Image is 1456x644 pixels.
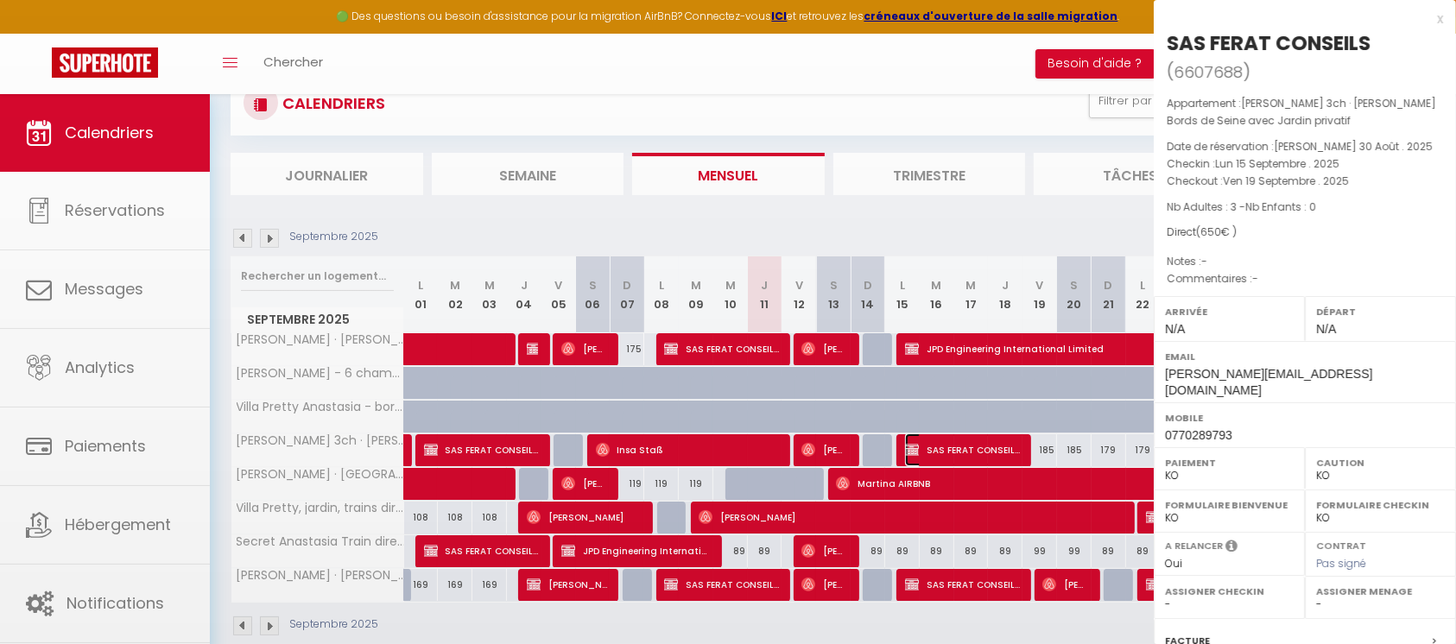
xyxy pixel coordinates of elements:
label: Assigner Checkin [1165,583,1294,600]
span: [PERSON_NAME] 3ch · [PERSON_NAME] Bords de Seine avec Jardin privatif [1167,96,1436,128]
p: Commentaires : [1167,270,1443,287]
iframe: Chat [1383,566,1443,631]
label: Formulaire Checkin [1316,496,1445,514]
div: SAS FERAT CONSEILS [1167,29,1371,57]
label: A relancer [1165,539,1223,553]
div: Direct [1167,224,1443,241]
span: 0770289793 [1165,428,1232,442]
label: Assigner Menage [1316,583,1445,600]
span: 6607688 [1174,61,1243,83]
p: Appartement : [1167,95,1443,129]
span: [PERSON_NAME] 30 Août . 2025 [1274,139,1433,154]
span: Lun 15 Septembre . 2025 [1215,156,1339,171]
label: Contrat [1316,539,1366,550]
span: Ven 19 Septembre . 2025 [1223,174,1349,188]
span: N/A [1316,322,1336,336]
label: Paiement [1165,454,1294,471]
p: Date de réservation : [1167,138,1443,155]
span: 650 [1200,224,1221,239]
span: Pas signé [1316,556,1366,571]
span: - [1201,254,1207,268]
label: Caution [1316,454,1445,471]
span: Nb Enfants : 0 [1245,199,1316,214]
span: ( ) [1167,60,1250,84]
div: x [1154,9,1443,29]
label: Mobile [1165,409,1445,426]
span: N/A [1165,322,1185,336]
span: - [1252,271,1258,286]
i: Sélectionner OUI si vous souhaiter envoyer les séquences de messages post-checkout [1225,539,1238,558]
span: [PERSON_NAME][EMAIL_ADDRESS][DOMAIN_NAME] [1165,367,1372,397]
label: Départ [1316,303,1445,320]
label: Email [1165,348,1445,365]
p: Notes : [1167,253,1443,270]
span: ( € ) [1196,224,1237,239]
label: Arrivée [1165,303,1294,320]
button: Ouvrir le widget de chat LiveChat [14,7,66,59]
label: Formulaire Bienvenue [1165,496,1294,514]
span: Nb Adultes : 3 - [1167,199,1316,214]
p: Checkout : [1167,173,1443,190]
p: Checkin : [1167,155,1443,173]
